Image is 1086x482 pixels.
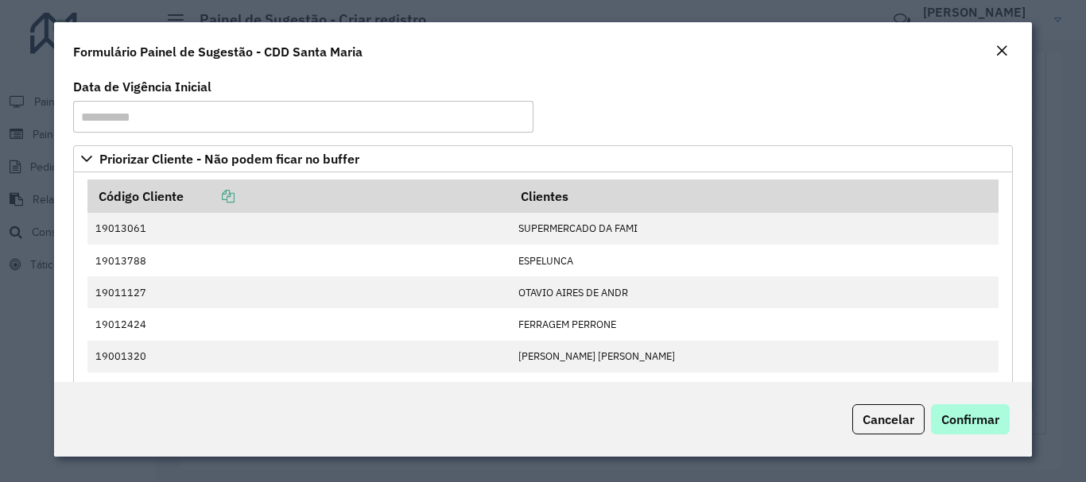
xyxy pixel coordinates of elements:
span: Priorizar Cliente - Não podem ficar no buffer [99,152,359,165]
th: Clientes [510,179,999,213]
td: SUPERMERCADO DA FAMI [510,213,999,245]
em: Fechar [995,44,1008,57]
th: Código Cliente [87,179,510,213]
td: 19011127 [87,276,510,308]
td: FERRAGEM PERRONE [510,308,999,340]
h4: Formulário Painel de Sugestão - CDD Santa Maria [73,42,363,61]
td: OTAVIO AIRES DE ANDR [510,276,999,308]
td: 19012424 [87,308,510,340]
td: 19002138 [87,372,510,404]
a: Copiar [184,188,235,204]
button: Cancelar [852,404,925,434]
label: Data de Vigência Inicial [73,77,211,96]
td: STANGHERLIN SUPERMER [510,372,999,404]
button: Confirmar [931,404,1010,434]
span: Cancelar [863,411,914,427]
td: ESPELUNCA [510,245,999,276]
td: 19001320 [87,341,510,372]
td: 19013061 [87,213,510,245]
td: 19013788 [87,245,510,276]
a: Priorizar Cliente - Não podem ficar no buffer [73,145,1012,172]
button: Close [991,41,1013,62]
td: [PERSON_NAME] [PERSON_NAME] [510,341,999,372]
span: Confirmar [941,411,999,427]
